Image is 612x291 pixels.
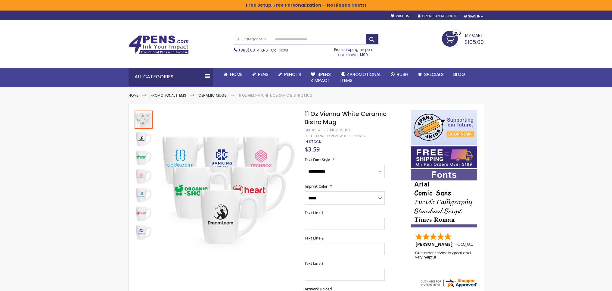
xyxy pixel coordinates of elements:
span: [PERSON_NAME] [415,241,455,247]
div: 11 Oz Vienna White Ceramic Bistro Mug [135,110,153,129]
img: 11 Oz Vienna White Ceramic Bistro Mug [135,185,153,203]
a: Home [129,93,138,98]
span: Blog [453,71,465,77]
span: [GEOGRAPHIC_DATA] [465,241,509,247]
div: 11 Oz Vienna White Ceramic Bistro Mug [135,185,153,203]
a: 4PROMOTIONALITEMS [336,68,386,87]
img: 11 Oz Vienna White Ceramic Bistro Mug [159,119,297,256]
span: Rush [397,71,408,77]
img: 4pens.com widget logo [420,277,477,288]
div: 4PGS-MUV-WHITE [318,128,351,133]
a: Rush [386,68,413,81]
img: 4Pens Custom Pens and Promotional Products [129,35,189,55]
a: $105.00 250 [442,31,484,46]
span: $3.59 [305,145,320,153]
span: Text Font Style [305,157,330,162]
a: (888) 88-4PENS [239,48,268,53]
a: 4Pens4impact [306,68,336,87]
li: 11 Oz Vienna White Ceramic Bistro Mug [239,93,312,98]
span: Text Line 3 [305,261,324,266]
span: Specials [424,71,444,77]
img: 11 Oz Vienna White Ceramic Bistro Mug [135,148,153,166]
div: Free shipping on pen orders over $199 [328,45,378,57]
span: 11 Oz Vienna White Ceramic Bistro Mug [305,110,387,126]
img: 11 Oz Vienna White Ceramic Bistro Mug [135,204,153,222]
a: 4pens.com certificate URL [420,284,477,289]
span: 4PROMOTIONAL ITEMS [340,71,381,83]
span: $105.00 [464,38,484,46]
div: All Categories [129,68,213,86]
span: 4Pens 4impact [311,71,331,83]
div: Availability [305,139,321,144]
span: CO [457,241,464,247]
a: Pencils [273,68,306,81]
a: Ceramic Mugs [198,93,227,98]
img: 11 Oz Vienna White Ceramic Bistro Mug [135,167,153,185]
img: 11 Oz Vienna White Ceramic Bistro Mug [135,223,153,241]
a: All Categories [234,34,270,44]
span: Text Line 1 [305,210,324,215]
span: - Call Now! [239,48,288,53]
a: Wishlist [391,14,411,18]
span: Pencils [284,71,301,77]
a: Be the first to review this product [305,134,368,138]
a: Promotional Items [151,93,186,98]
a: Create an Account [418,14,458,18]
span: Text Line 2 [305,236,324,241]
span: Home [230,71,242,77]
span: 250 [454,30,461,36]
a: Specials [413,68,449,81]
img: Free shipping on orders over $199 [411,146,477,168]
span: All Categories [237,37,267,42]
strong: SKU [305,127,316,133]
span: - , [455,241,509,247]
div: Sign In [464,14,483,19]
span: In stock [305,139,321,144]
iframe: Google Customer Reviews [562,275,612,291]
div: Customer service is great and very helpful [415,251,474,264]
a: Pens [247,68,273,81]
span: Pens [258,71,269,77]
div: 11 Oz Vienna White Ceramic Bistro Mug [135,147,153,166]
span: Imprint Color [305,184,328,189]
img: 11 Oz Vienna White Ceramic Bistro Mug [135,129,153,147]
img: 4pens 4 kids [411,110,477,145]
div: 11 Oz Vienna White Ceramic Bistro Mug [135,129,153,147]
a: Blog [449,68,470,81]
a: Home [219,68,247,81]
div: 11 Oz Vienna White Ceramic Bistro Mug [135,203,153,222]
img: font-personalization-examples [411,169,477,227]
